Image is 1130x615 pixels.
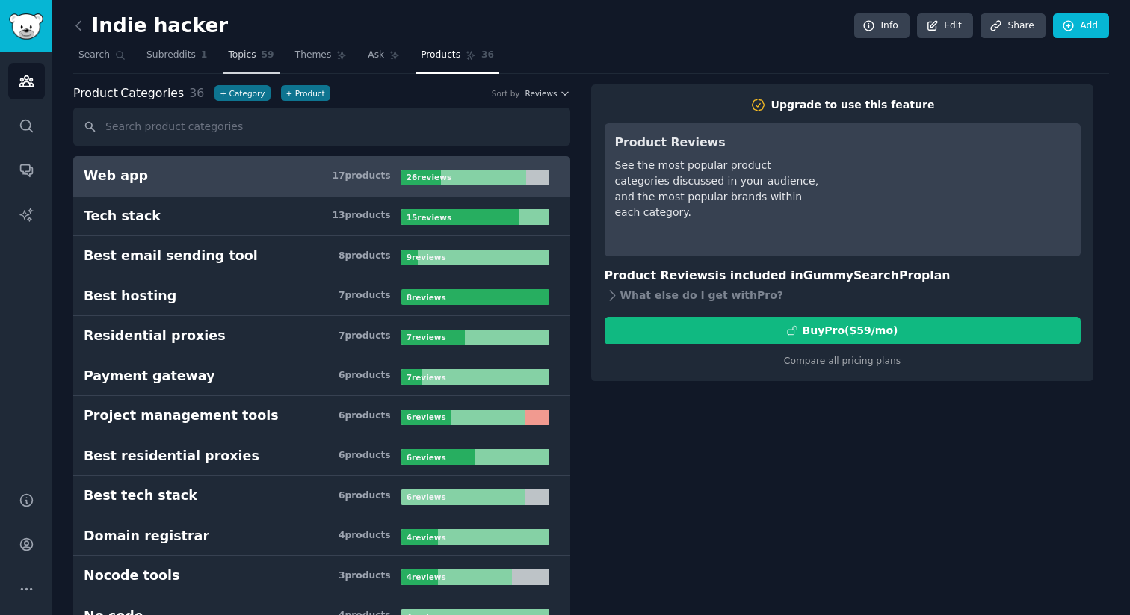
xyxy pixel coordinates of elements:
button: +Product [281,85,330,101]
div: Tech stack [84,207,161,226]
a: Web app17products26reviews [73,156,570,197]
b: 6 review s [407,412,446,421]
a: Products36 [416,43,499,74]
a: Edit [917,13,973,39]
span: 1 [201,49,208,62]
b: 4 review s [407,533,446,542]
span: + [286,88,293,99]
b: 15 review s [407,213,451,222]
h2: Indie hacker [73,14,228,38]
div: Sort by [492,88,520,99]
a: Compare all pricing plans [784,356,901,366]
span: Product [73,84,118,103]
span: GummySearch Pro [803,268,921,282]
span: Themes [295,49,332,62]
div: Best email sending tool [84,247,258,265]
a: Nocode tools3products4reviews [73,556,570,596]
span: 36 [481,49,494,62]
input: Search product categories [73,108,570,146]
a: Best email sending tool8products9reviews [73,236,570,276]
button: +Category [214,85,270,101]
div: Residential proxies [84,327,226,345]
span: 36 [189,86,204,100]
a: Themes [290,43,353,74]
div: Web app [84,167,148,185]
span: Products [421,49,460,62]
div: 4 product s [339,529,391,543]
a: Best tech stack6products6reviews [73,476,570,516]
a: Best residential proxies6products6reviews [73,436,570,477]
a: Info [854,13,910,39]
a: Domain registrar4products4reviews [73,516,570,557]
b: 7 review s [407,373,446,382]
div: What else do I get with Pro ? [605,285,1081,306]
a: Project management tools6products6reviews [73,396,570,436]
div: See the most popular product categories discussed in your audience, and the most popular brands w... [615,158,825,220]
div: 6 product s [339,489,391,503]
div: Best tech stack [84,486,197,505]
span: Search [78,49,110,62]
div: 13 product s [332,209,390,223]
span: Ask [368,49,384,62]
div: 17 product s [332,170,390,183]
div: 7 product s [339,330,391,343]
b: 6 review s [407,492,446,501]
img: GummySearch logo [9,13,43,40]
div: Payment gateway [84,367,214,386]
span: Topics [228,49,256,62]
b: 9 review s [407,253,446,262]
button: Reviews [525,88,570,99]
a: Subreddits1 [141,43,212,74]
div: 8 product s [339,250,391,263]
a: Payment gateway6products7reviews [73,356,570,397]
a: Ask [362,43,405,74]
div: Best hosting [84,287,176,306]
span: 59 [262,49,274,62]
b: 7 review s [407,333,446,342]
a: Share [981,13,1045,39]
b: 4 review s [407,572,446,581]
div: 6 product s [339,449,391,463]
div: 3 product s [339,569,391,583]
div: Project management tools [84,407,279,425]
span: Categories [73,84,184,103]
a: Best hosting7products8reviews [73,276,570,317]
a: Tech stack13products15reviews [73,197,570,237]
div: Best residential proxies [84,447,259,466]
span: Subreddits [146,49,196,62]
span: Reviews [525,88,558,99]
span: + [220,88,226,99]
b: 8 review s [407,293,446,302]
div: 6 product s [339,410,391,423]
button: BuyPro($59/mo) [605,317,1081,344]
div: Upgrade to use this feature [771,97,935,113]
a: Add [1053,13,1109,39]
h3: Product Reviews [615,134,825,152]
div: Domain registrar [84,527,209,546]
div: 6 product s [339,369,391,383]
div: 7 product s [339,289,391,303]
a: Search [73,43,131,74]
a: Topics59 [223,43,279,74]
div: Nocode tools [84,566,179,585]
div: Buy Pro ($ 59 /mo ) [803,323,898,339]
b: 26 review s [407,173,451,182]
b: 6 review s [407,453,446,462]
h3: Product Reviews is included in plan [605,267,1081,285]
a: Residential proxies7products7reviews [73,316,570,356]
